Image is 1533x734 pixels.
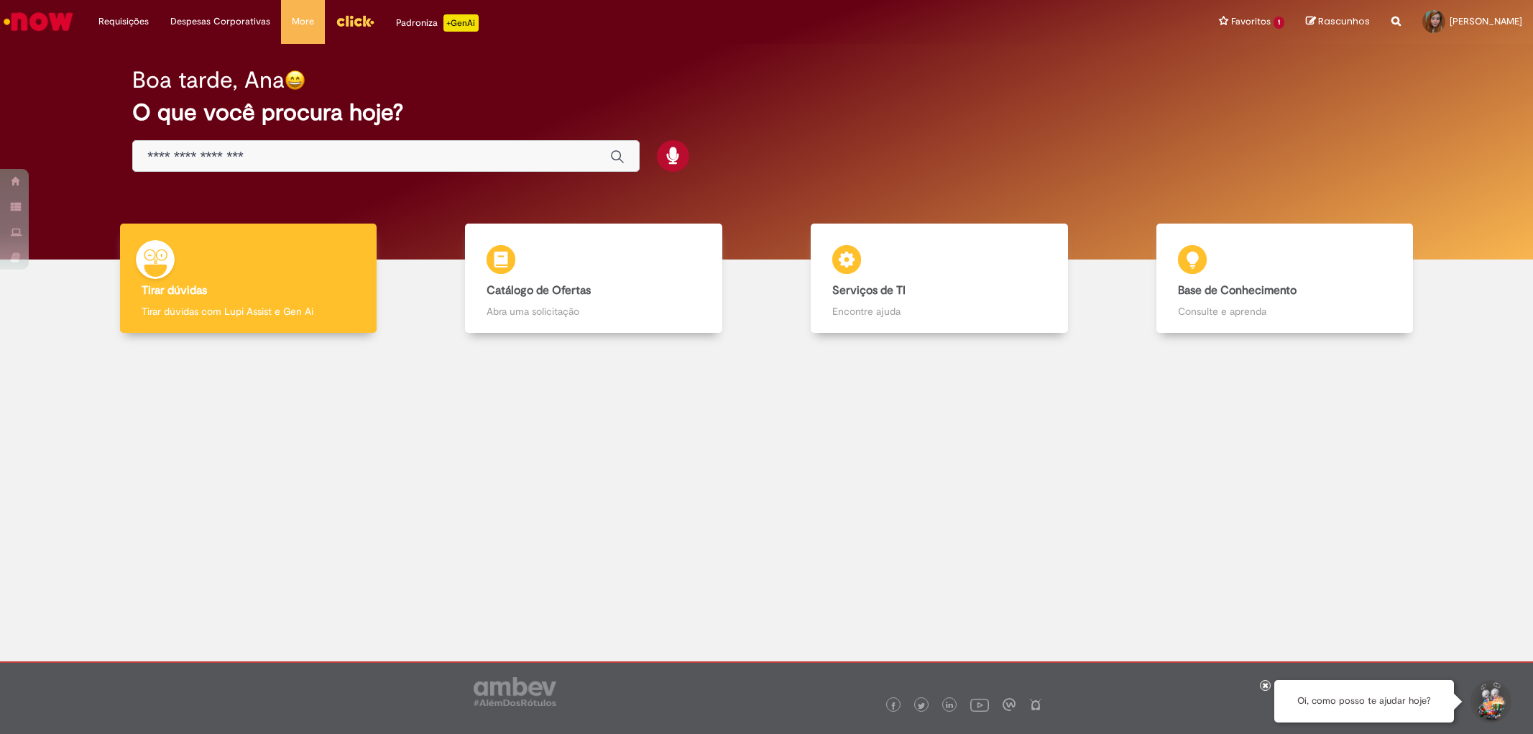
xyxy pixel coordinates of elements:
span: Rascunhos [1318,14,1370,28]
div: Oi, como posso te ajudar hoje? [1274,680,1454,722]
span: Despesas Corporativas [170,14,270,29]
a: Serviços de TI Encontre ajuda [767,224,1113,334]
div: Padroniza [396,14,479,32]
img: ServiceNow [1,7,75,36]
a: Rascunhos [1306,15,1370,29]
span: [PERSON_NAME] [1450,15,1522,27]
img: logo_footer_linkedin.png [946,702,953,710]
span: 1 [1274,17,1284,29]
span: Favoritos [1231,14,1271,29]
img: logo_footer_youtube.png [970,695,989,714]
button: Iniciar Conversa de Suporte [1468,680,1511,723]
a: Base de Conhecimento Consulte e aprenda [1112,224,1458,334]
img: logo_footer_ambev_rotulo_gray.png [474,677,556,706]
p: Abra uma solicitação [487,304,700,318]
p: +GenAi [443,14,479,32]
img: logo_footer_naosei.png [1029,698,1042,711]
b: Tirar dúvidas [142,283,207,298]
img: logo_footer_workplace.png [1003,698,1016,711]
img: logo_footer_facebook.png [890,702,897,710]
span: Requisições [98,14,149,29]
p: Encontre ajuda [832,304,1046,318]
h2: Boa tarde, Ana [132,68,285,93]
img: click_logo_yellow_360x200.png [336,10,374,32]
b: Catálogo de Ofertas [487,283,591,298]
span: More [292,14,314,29]
p: Tirar dúvidas com Lupi Assist e Gen Ai [142,304,355,318]
a: Tirar dúvidas Tirar dúvidas com Lupi Assist e Gen Ai [75,224,421,334]
h2: O que você procura hoje? [132,100,1400,125]
a: Catálogo de Ofertas Abra uma solicitação [421,224,767,334]
b: Serviços de TI [832,283,906,298]
p: Consulte e aprenda [1178,304,1391,318]
img: happy-face.png [285,70,305,91]
b: Base de Conhecimento [1178,283,1297,298]
img: logo_footer_twitter.png [918,702,925,710]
